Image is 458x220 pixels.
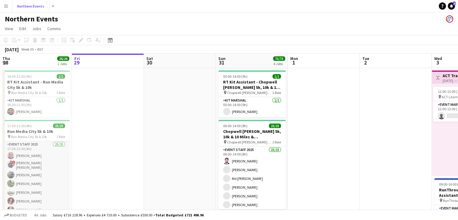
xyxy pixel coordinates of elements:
[227,140,272,144] span: Chopwell [PERSON_NAME] 5k, 10k & 10 Mile
[145,59,153,66] span: 30
[453,2,456,5] span: 2
[57,56,69,61] span: 26/26
[12,161,15,164] span: !
[2,79,70,90] h3: RT Kit Assistant - Run Media City 5k & 10k
[273,56,285,61] span: 73/73
[3,212,28,218] button: Budgeted
[56,134,65,139] span: 1 Role
[20,47,35,52] span: Week 35
[7,124,32,128] span: 17:30-21:30 (4h)
[37,47,43,52] div: BST
[53,124,65,128] span: 25/25
[2,59,10,66] span: 28
[5,46,19,52] div: [DATE]
[218,79,286,90] h3: RT Kit Assistant - Chopwell [PERSON_NAME] 5k, 10k & 10 Miles & [PERSON_NAME]
[146,56,153,61] span: Sat
[218,56,226,61] span: Sun
[218,71,286,118] app-job-card: 05:00-14:00 (9h)1/1RT Kit Assistant - Chopwell [PERSON_NAME] 5k, 10k & 10 Miles & [PERSON_NAME] C...
[272,140,281,144] span: 1 Role
[2,71,70,118] app-job-card: 16:30-21:30 (5h)1/1RT Kit Assistant - Run Media City 5k & 10k Run Media City 5k & 10k1 RoleKit Ma...
[57,74,65,79] span: 1/1
[272,90,281,95] span: 1 Role
[58,61,69,66] div: 2 Jobs
[10,213,27,217] span: Budgeted
[12,0,49,12] button: Northern Events
[74,56,80,61] span: Fri
[223,74,248,79] span: 05:00-14:00 (9h)
[155,213,204,217] span: Total Budgeted £721 498.96
[11,134,47,139] span: Run Media City 5k & 10k
[47,26,61,31] span: Comms
[2,129,70,134] h3: Run Media City 5k & 10k
[217,59,226,66] span: 31
[273,74,281,79] span: 1/1
[2,97,70,118] app-card-role: Kit Marshal1/116:30-21:30 (5h)[PERSON_NAME]
[7,74,32,79] span: 16:30-21:30 (5h)
[32,26,41,31] span: Jobs
[53,213,204,217] div: Salary £716 228.96 + Expenses £4 720.00 + Subsistence £550.00 =
[289,59,298,66] span: 1
[290,56,298,61] span: Mon
[19,26,26,31] span: Edit
[223,124,248,128] span: 06:00-14:00 (8h)
[2,120,70,209] app-job-card: 17:30-21:30 (4h)25/25Run Media City 5k & 10k Run Media City 5k & 10k1 RoleEvent Staff 202525/2517...
[269,124,281,128] span: 23/23
[2,25,16,33] a: View
[17,25,29,33] a: Edit
[446,15,453,23] app-user-avatar: RunThrough Events
[56,90,65,95] span: 1 Role
[2,56,10,61] span: Thu
[448,2,455,10] a: 2
[218,97,286,118] app-card-role: Kit Marshal1/105:00-14:00 (9h)[PERSON_NAME]
[218,129,286,140] h3: Chopwell [PERSON_NAME] 5k, 10k & 10 Miles & [PERSON_NAME]
[45,25,63,33] a: Comms
[434,56,442,61] span: Wed
[5,14,58,24] h1: Northern Events
[361,59,369,66] span: 2
[273,61,285,66] div: 4 Jobs
[5,26,13,31] span: View
[362,56,369,61] span: Tue
[218,120,286,209] app-job-card: 06:00-14:00 (8h)23/23Chopwell [PERSON_NAME] 5k, 10k & 10 Miles & [PERSON_NAME] Chopwell [PERSON_N...
[30,25,44,33] a: Jobs
[433,59,442,66] span: 3
[227,90,272,95] span: Chopwell [PERSON_NAME] 5k, 10k & 10 Mile
[11,90,47,95] span: Run Media City 5k & 10k
[33,213,48,217] span: All jobs
[73,59,80,66] span: 29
